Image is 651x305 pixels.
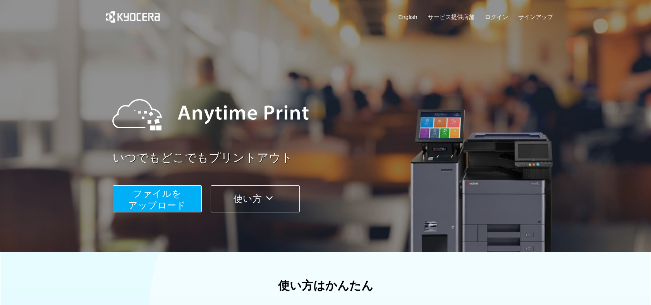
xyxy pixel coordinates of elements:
a: ログイン [485,13,508,21]
button: 使い方 [211,185,300,212]
a: いつでもどこでもプリントアウト [113,150,558,166]
a: サービス提供店舗 [428,13,474,21]
span: ファイルを ​​アップロード [128,188,186,210]
button: ファイルを​​アップロード [113,185,202,212]
a: サインアップ [518,13,553,21]
a: English [399,13,417,21]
